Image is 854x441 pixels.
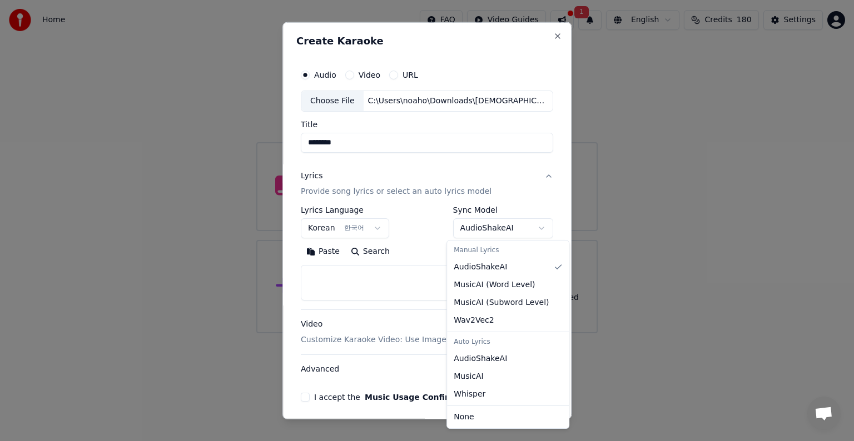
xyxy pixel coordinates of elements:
div: Manual Lyrics [449,243,567,258]
span: None [454,412,474,423]
span: AudioShakeAI [454,353,507,364]
span: Whisper [454,389,485,400]
span: AudioShakeAI [454,262,507,273]
span: MusicAI ( Subword Level ) [454,297,549,308]
span: MusicAI [454,371,484,382]
span: Wav2Vec2 [454,315,494,326]
div: Auto Lyrics [449,334,567,350]
span: MusicAI ( Word Level ) [454,279,535,290]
